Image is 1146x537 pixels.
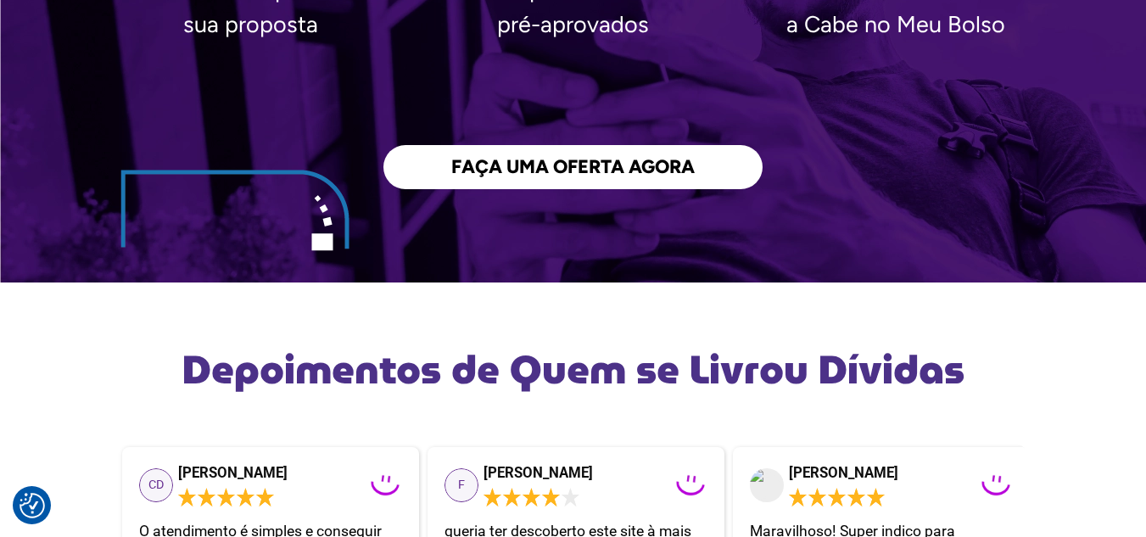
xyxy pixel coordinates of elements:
img: Profile picture or avatar [750,468,784,502]
div: [PERSON_NAME] [484,464,602,482]
img: Platform logo [368,470,402,501]
div: [PERSON_NAME] [789,464,908,482]
span: CD [148,476,164,495]
span: FAÇA UMA OFERTA AGORA [451,158,695,176]
span: F [458,476,465,495]
h2: Depoimentos de Quem se Livrou Dívidas [90,350,1057,389]
img: Revisit consent button [20,493,45,518]
div: [PERSON_NAME] [178,464,297,482]
a: FAÇA UMA OFERTA AGORA [383,145,763,189]
button: Preferências de consentimento [20,493,45,518]
img: Platform logo [674,470,707,501]
img: Platform logo [979,470,1013,501]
